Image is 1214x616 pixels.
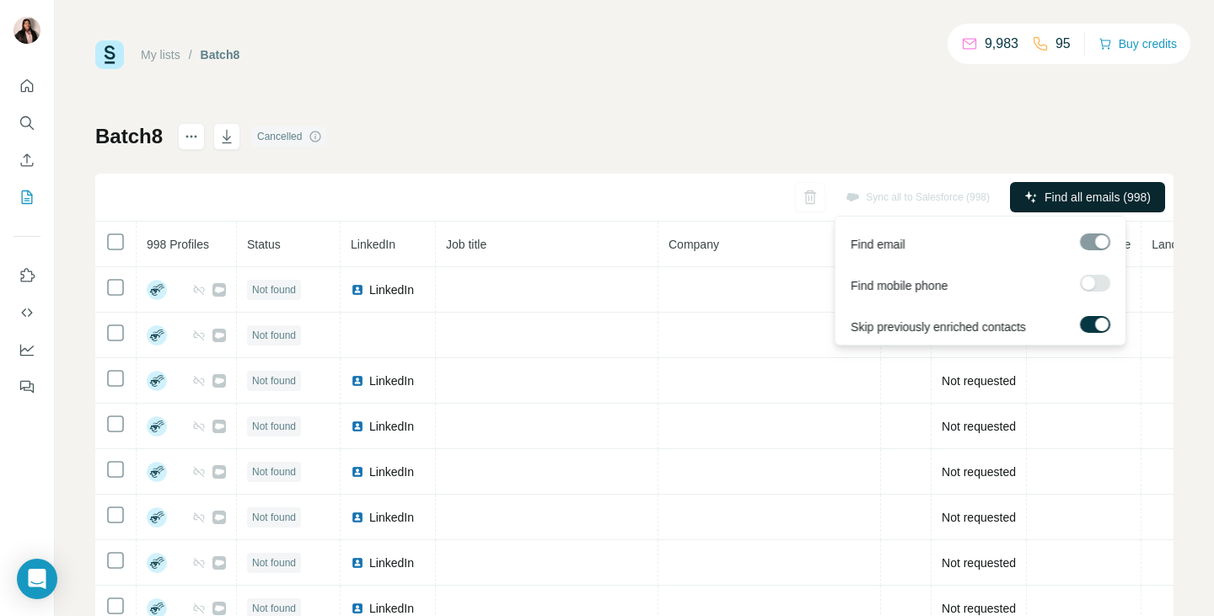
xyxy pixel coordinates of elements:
span: Not requested [942,420,1016,433]
img: LinkedIn logo [351,465,364,479]
button: Search [13,108,40,138]
button: Dashboard [13,335,40,365]
span: Not found [252,601,296,616]
span: LinkedIn [369,418,414,435]
span: Not requested [942,511,1016,524]
h1: Batch8 [95,123,163,150]
div: Cancelled [252,126,327,147]
span: Not found [252,373,296,388]
img: LinkedIn logo [351,374,364,388]
span: Status [247,238,281,251]
span: Not requested [942,556,1016,570]
span: Skip previously enriched contacts [851,319,1026,335]
span: 998 Profiles [147,238,209,251]
span: Find all emails (998) [1045,189,1151,206]
button: Buy credits [1099,32,1177,56]
button: My lists [13,182,40,212]
span: LinkedIn [351,238,395,251]
span: LinkedIn [369,554,414,571]
button: Quick start [13,71,40,101]
span: LinkedIn [369,509,414,526]
span: Find mobile phone [851,277,948,294]
span: Find email [851,236,905,253]
span: LinkedIn [369,281,414,298]
span: Not found [252,464,296,479]
button: actions [178,123,205,150]
button: Use Surfe on LinkedIn [13,260,40,291]
span: Not requested [942,374,1016,388]
span: Not requested [942,465,1016,479]
span: Not found [252,328,296,343]
div: Batch8 [201,46,240,63]
span: Not found [252,510,296,525]
img: LinkedIn logo [351,420,364,433]
p: 95 [1056,34,1071,54]
li: / [189,46,192,63]
img: Avatar [13,17,40,44]
img: LinkedIn logo [351,283,364,297]
button: Enrich CSV [13,145,40,175]
button: Feedback [13,372,40,402]
button: Find all emails (998) [1010,182,1165,212]
span: LinkedIn [369,372,414,389]
div: Open Intercom Messenger [17,559,57,599]
a: My lists [141,48,180,62]
img: LinkedIn logo [351,556,364,570]
button: Use Surfe API [13,297,40,328]
img: Surfe Logo [95,40,124,69]
span: Not found [252,555,296,570]
span: Not found [252,419,296,434]
span: Landline [1152,238,1196,251]
span: Not found [252,282,296,297]
span: Company [669,238,719,251]
p: 9,983 [985,34,1018,54]
img: LinkedIn logo [351,602,364,615]
span: LinkedIn [369,463,414,480]
span: Job title [446,238,486,251]
span: Not requested [942,602,1016,615]
img: LinkedIn logo [351,511,364,524]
